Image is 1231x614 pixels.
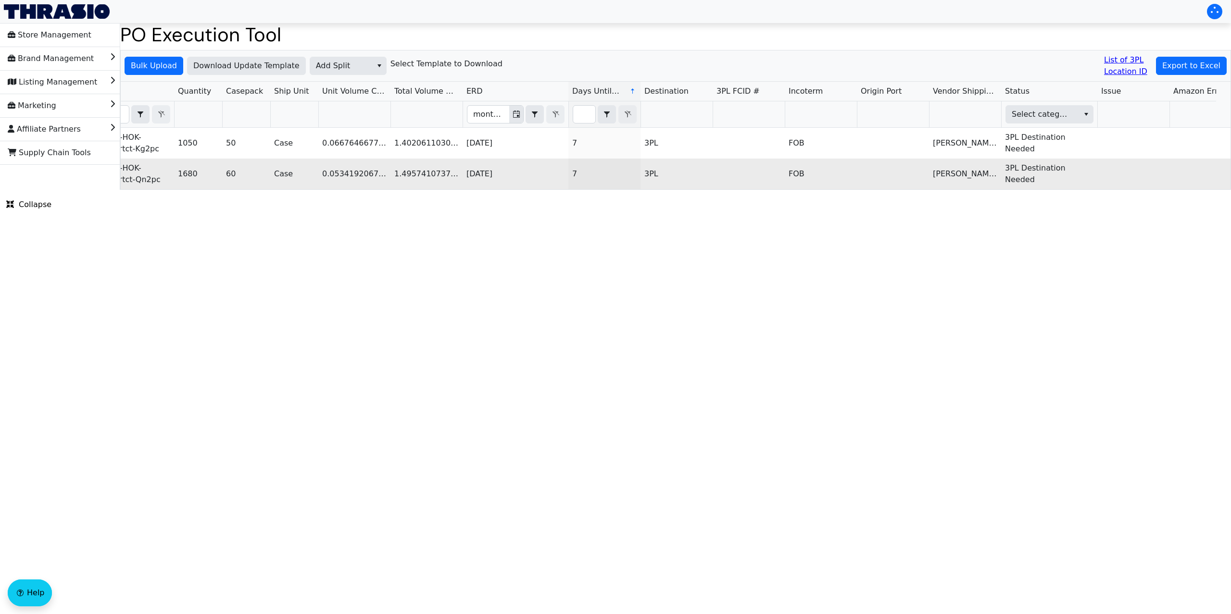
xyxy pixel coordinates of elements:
span: Ship Unit [274,86,309,97]
td: 1.495741073792 [390,159,463,189]
img: Thrasio Logo [4,4,110,19]
td: 50 [222,128,270,159]
span: Choose Operator [598,105,616,123]
td: BKY-HOK-PilPrtct-Kg2pc [102,128,174,159]
span: Choose Operator [526,105,544,123]
td: 7 [568,159,641,189]
span: Add Split [316,60,366,72]
td: Case [270,159,318,189]
h1: PO Execution Tool [120,23,1231,46]
td: BKY-HOK-PilPrtct-Qn2pc [102,159,174,189]
span: Listing Management [8,74,97,90]
a: List of 3PL Location ID [1104,54,1152,77]
th: Filter [568,101,641,128]
td: 3PL Destination Needed [1001,128,1097,159]
span: Supply Chain Tools [8,145,91,160]
td: 1.402061103093 [390,128,463,159]
td: 0.05341920670976 [318,159,390,189]
td: 3PL [641,128,713,159]
button: select [1079,106,1093,123]
td: 3PL Destination Needed [1001,159,1097,189]
td: Case [270,128,318,159]
span: Incoterm [789,86,823,97]
span: Choose Operator [131,105,150,123]
button: Export to Excel [1156,57,1227,75]
span: Select category [1012,109,1071,120]
td: FOB [785,128,857,159]
span: Bulk Upload [131,60,177,72]
span: Destination [644,86,689,97]
button: Download Update Template [187,57,306,75]
span: Amazon Error [1173,86,1226,97]
span: Days Until ERD [572,86,622,97]
span: Collapse [6,199,51,210]
td: [PERSON_NAME] Hangzhou Jinhong Sanniao Down Products CO.,Ltd [GEOGRAPHIC_DATA] [GEOGRAPHIC_DATA] ... [929,159,1001,189]
span: 3PL FCID # [716,86,760,97]
span: Issue [1101,86,1121,97]
span: Affiliate Partners [8,122,81,137]
button: select [598,106,615,123]
td: 0.06676466776072 [318,128,390,159]
span: Vendor Shipping Address [933,86,997,97]
button: select [526,106,543,123]
td: [DATE] [463,128,568,159]
span: Store Management [8,27,91,43]
span: Origin Port [861,86,902,97]
h6: Select Template to Download [390,59,502,68]
span: Help [27,587,44,599]
td: 60 [222,159,270,189]
button: Bulk Upload [125,57,183,75]
button: select [372,57,386,74]
button: select [132,106,149,123]
span: Export to Excel [1162,60,1220,72]
td: [PERSON_NAME] Hangzhou Jinhong Sanniao Down Products CO.,Ltd [GEOGRAPHIC_DATA] [GEOGRAPHIC_DATA] ... [929,128,1001,159]
span: Quantity [178,86,211,97]
td: FOB [785,159,857,189]
span: Status [1005,86,1030,97]
span: Total Volume CBM [394,86,459,97]
td: 3PL [641,159,713,189]
button: Toggle calendar [509,106,523,123]
td: [DATE] [463,159,568,189]
input: Filter [467,106,509,123]
td: 1050 [174,128,222,159]
button: Help floatingactionbutton [8,579,52,606]
span: Casepack [226,86,263,97]
td: 1680 [174,159,222,189]
span: Download Update Template [193,60,300,72]
span: Brand Management [8,51,94,66]
th: Filter [463,101,568,128]
span: Marketing [8,98,56,113]
span: Unit Volume CBM [322,86,387,97]
td: 7 [568,128,641,159]
span: ERD [466,86,483,97]
input: Filter [573,106,595,123]
th: Filter [102,101,174,128]
th: Filter [1001,101,1097,128]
